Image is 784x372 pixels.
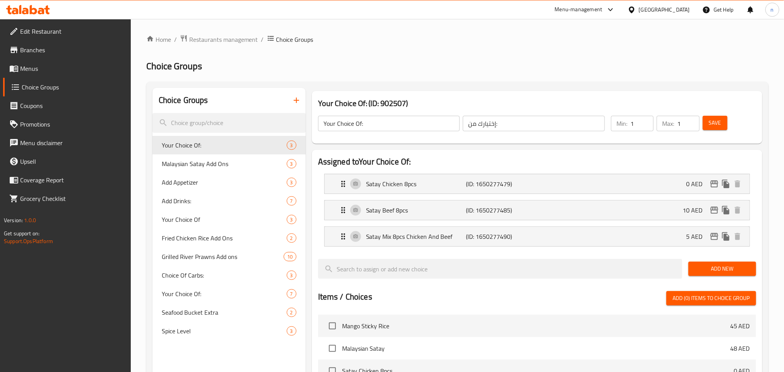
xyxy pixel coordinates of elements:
div: Seafood Bucket Extra2 [152,303,306,322]
h2: Assigned to Your Choice Of: [318,156,756,168]
p: Max: [662,119,674,128]
span: Add Drinks: [162,196,287,206]
span: Your Choice Of [162,215,287,224]
span: 10 [284,253,296,261]
div: Grilled River Prawns Add ons10 [152,247,306,266]
h2: Choice Groups [159,94,208,106]
button: edit [709,178,720,190]
button: duplicate [720,178,732,190]
p: (ID: 1650277479) [466,179,532,189]
div: Choices [287,271,296,280]
span: Choice Groups [276,35,313,44]
span: Menus [20,64,125,73]
div: Add Drinks:7 [152,192,306,210]
span: Restaurants management [189,35,258,44]
span: Promotions [20,120,125,129]
a: Branches [3,41,131,59]
div: Choices [287,326,296,336]
a: Menus [3,59,131,78]
input: search [318,259,682,279]
span: 2 [287,235,296,242]
span: Spice Level [162,326,287,336]
div: Expand [325,227,750,246]
span: Save [709,118,721,128]
span: Choice Groups [146,57,202,75]
div: Spice Level3 [152,322,306,340]
p: 45 AED [730,321,750,331]
span: Mango Sticky Rice [342,321,730,331]
p: 0 AED [686,179,709,189]
a: Upsell [3,152,131,171]
button: delete [732,204,743,216]
div: Your Choice Of:7 [152,285,306,303]
a: Coverage Report [3,171,131,189]
span: 3 [287,179,296,186]
p: 5 AED [686,232,709,241]
span: 2 [287,309,296,316]
button: edit [709,231,720,242]
div: Choices [287,196,296,206]
span: Edit Restaurant [20,27,125,36]
div: Add Appetizer3 [152,173,306,192]
div: Choices [287,178,296,187]
span: 3 [287,160,296,168]
a: Choice Groups [3,78,131,96]
span: Select choice [324,318,341,334]
div: Choices [287,159,296,168]
span: Get support on: [4,228,39,238]
p: (ID: 1650277490) [466,232,532,241]
li: / [261,35,264,44]
p: Satay Beef 8pcs [366,206,466,215]
p: 10 AED [683,206,709,215]
span: 7 [287,197,296,205]
nav: breadcrumb [146,34,769,45]
div: Choices [287,289,296,298]
button: duplicate [720,204,732,216]
a: Support.OpsPlatform [4,236,53,246]
span: Select choice [324,340,341,357]
a: Home [146,35,171,44]
span: Grilled River Prawns Add ons [162,252,284,261]
span: Choice Of Carbs: [162,271,287,280]
div: [GEOGRAPHIC_DATA] [639,5,690,14]
span: Malaysian Satay [342,344,730,353]
li: / [174,35,177,44]
div: Malaysian Satay Add Ons3 [152,154,306,173]
p: Satay Chicken 8pcs [366,179,466,189]
div: Choices [284,252,296,261]
a: Restaurants management [180,34,258,45]
div: Menu-management [555,5,603,14]
button: delete [732,178,743,190]
span: 3 [287,272,296,279]
p: Satay Mix 8pcs Chicken And Beef [366,232,466,241]
div: Choices [287,233,296,243]
div: Choice Of Carbs:3 [152,266,306,285]
button: duplicate [720,231,732,242]
span: Coupons [20,101,125,110]
span: 3 [287,327,296,335]
div: Choices [287,215,296,224]
a: Grocery Checklist [3,189,131,208]
span: Fried Chicken Rice Add Ons [162,233,287,243]
button: Save [703,116,728,130]
span: Seafood Bucket Extra [162,308,287,317]
a: Promotions [3,115,131,134]
span: 7 [287,290,296,298]
div: Expand [325,201,750,220]
li: Expand [318,171,756,197]
p: Min: [616,119,627,128]
div: Expand [325,174,750,194]
span: Version: [4,215,23,225]
span: Malaysian Satay Add Ons [162,159,287,168]
a: Menu disclaimer [3,134,131,152]
span: Choice Groups [22,82,125,92]
span: 1.0.0 [24,215,36,225]
div: Your Choice Of:3 [152,136,306,154]
span: n [771,5,774,14]
button: edit [709,204,720,216]
p: (ID: 1650277485) [466,206,532,215]
li: Expand [318,197,756,223]
span: Menu disclaimer [20,138,125,147]
span: Grocery Checklist [20,194,125,203]
button: Add (0) items to choice group [666,291,756,305]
